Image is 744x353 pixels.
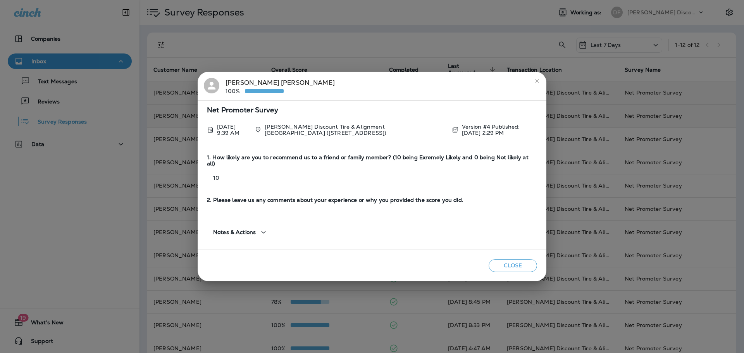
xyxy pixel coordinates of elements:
[207,175,537,181] p: 10
[265,124,445,136] p: [PERSON_NAME] Discount Tire & Alignment [GEOGRAPHIC_DATA] ([STREET_ADDRESS])
[226,78,335,94] div: [PERSON_NAME] [PERSON_NAME]
[213,229,256,236] span: Notes & Actions
[207,197,537,203] span: 2. Please leave us any comments about your experience or why you provided the score you did.
[217,124,249,136] p: Sep 22, 2025 9:39 AM
[207,107,537,114] span: Net Promoter Survey
[489,259,537,272] button: Close
[207,154,537,167] span: 1. How likely are you to recommend us to a friend or family member? (10 being Exremely Likely and...
[462,124,537,136] p: Version #4 Published: [DATE] 2:29 PM
[207,221,274,243] button: Notes & Actions
[226,88,245,94] p: 100%
[531,75,543,87] button: close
